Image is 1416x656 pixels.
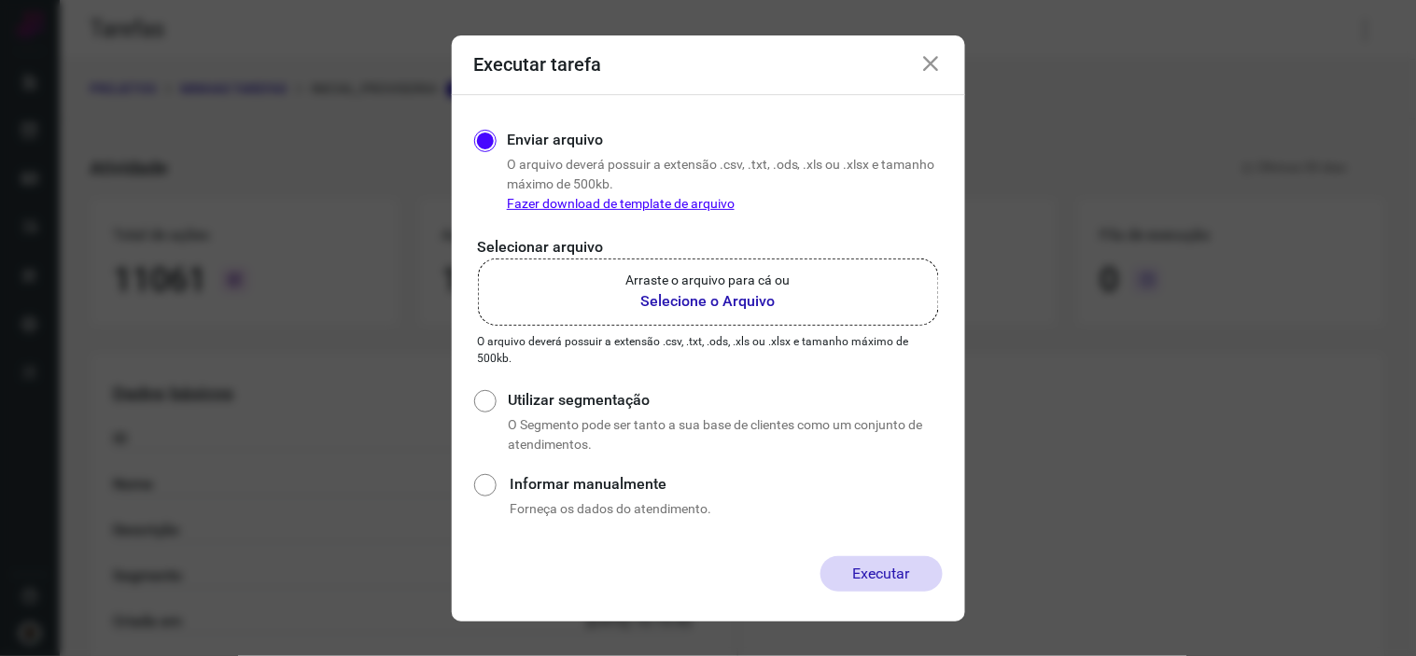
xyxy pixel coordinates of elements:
b: Selecione o Arquivo [626,290,791,313]
label: Enviar arquivo [507,129,603,151]
p: Selecionar arquivo [478,236,939,258]
a: Fazer download de template de arquivo [507,196,735,211]
p: O arquivo deverá possuir a extensão .csv, .txt, .ods, .xls ou .xlsx e tamanho máximo de 500kb. [478,333,939,367]
label: Utilizar segmentação [508,389,942,412]
p: Forneça os dados do atendimento. [510,499,942,519]
p: O arquivo deverá possuir a extensão .csv, .txt, .ods, .xls ou .xlsx e tamanho máximo de 500kb. [507,155,943,214]
p: Arraste o arquivo para cá ou [626,271,791,290]
h3: Executar tarefa [474,53,602,76]
label: Informar manualmente [510,473,942,495]
p: O Segmento pode ser tanto a sua base de clientes como um conjunto de atendimentos. [508,415,942,454]
button: Executar [820,556,943,592]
